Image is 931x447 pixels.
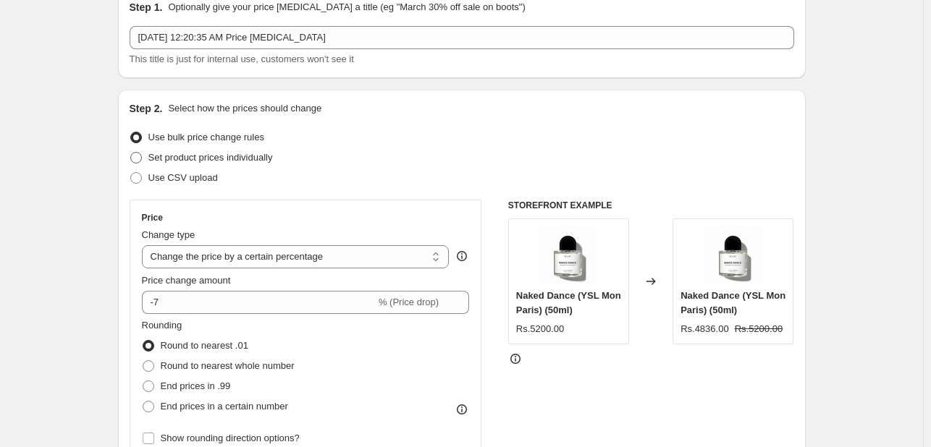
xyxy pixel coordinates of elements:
[516,290,621,315] span: Naked Dance (YSL Mon Paris) (50ml)
[142,320,182,331] span: Rounding
[455,249,469,263] div: help
[161,433,300,443] span: Show rounding direction options?
[735,322,783,336] strike: Rs.5200.00
[130,26,794,49] input: 30% off holiday sale
[379,297,439,307] span: % (Price drop)
[142,291,376,314] input: -15
[161,380,231,391] span: End prices in .99
[704,226,762,284] img: mon_paris_94204694-6b12-4571-8ee0-5e681b895dd3_80x.png
[130,101,163,116] h2: Step 2.
[161,340,248,351] span: Round to nearest .01
[130,54,354,64] span: This title is just for internal use, customers won't see it
[508,200,794,211] h6: STOREFRONT EXAMPLE
[168,101,321,116] p: Select how the prices should change
[142,212,163,223] h3: Price
[142,229,195,240] span: Change type
[681,322,729,336] div: Rs.4836.00
[161,360,295,371] span: Round to nearest whole number
[148,132,264,142] span: Use bulk price change rules
[142,275,231,286] span: Price change amount
[148,172,218,183] span: Use CSV upload
[148,152,273,163] span: Set product prices individually
[539,226,597,284] img: mon_paris_94204694-6b12-4571-8ee0-5e681b895dd3_80x.png
[681,290,785,315] span: Naked Dance (YSL Mon Paris) (50ml)
[516,322,565,336] div: Rs.5200.00
[161,401,288,412] span: End prices in a certain number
